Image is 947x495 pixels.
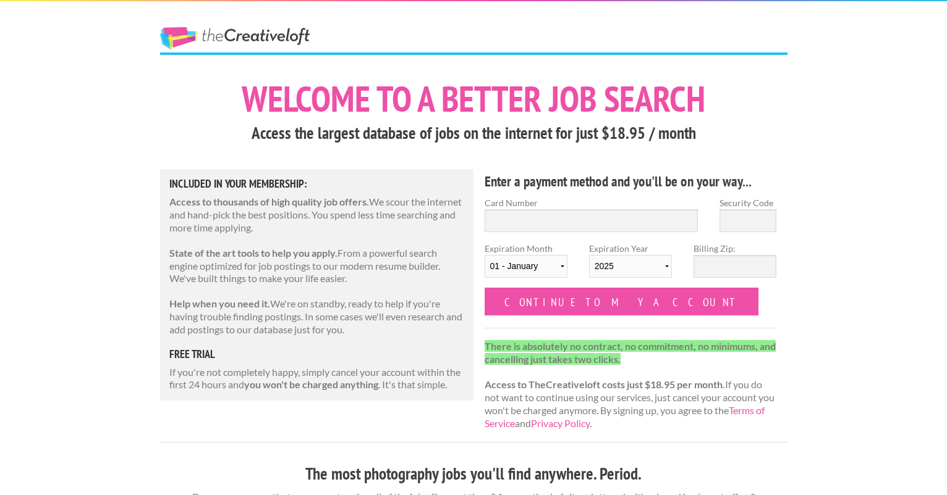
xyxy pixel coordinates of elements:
[485,340,776,365] strong: There is absolutely no contract, no commitment, no minimums, and cancelling just takes two clicks.
[485,196,699,209] label: Card Number
[169,297,270,309] strong: Help when you need it.
[169,247,465,285] p: From a powerful search engine optimized for job postings to our modern resume builder. We've buil...
[160,462,788,486] h3: The most photography jobs you'll find anywhere. Period.
[485,340,777,430] p: If you do not want to continue using our services, just cancel your account you won't be charged ...
[169,178,465,189] h5: Included in Your Membership:
[169,297,465,336] p: We're on standby, ready to help if you're having trouble finding postings. In some cases we'll ev...
[485,378,725,390] strong: Access to TheCreativeloft costs just $18.95 per month.
[169,196,369,207] strong: Access to thousands of high quality job offers.
[169,366,465,392] p: If you're not completely happy, simply cancel your account within the first 24 hours and . It's t...
[485,288,759,315] input: Continue to my account
[160,81,788,117] h1: Welcome to a better job search
[169,349,465,360] h5: free trial
[244,378,378,390] strong: you won't be charged anything
[485,172,777,191] h4: Enter a payment method and you'll be on your way...
[720,196,776,209] label: Security Code
[160,27,310,49] a: The Creative Loft
[485,242,567,288] label: Expiration Month
[169,247,338,259] strong: State of the art tools to help you apply.
[485,404,765,429] a: Terms of Service
[485,255,567,278] select: Expiration Month
[531,417,590,429] a: Privacy Policy
[589,255,672,278] select: Expiration Year
[589,242,672,288] label: Expiration Year
[169,196,465,234] p: We scour the internet and hand-pick the best positions. You spend less time searching and more ti...
[694,242,776,255] label: Billing Zip:
[160,122,788,145] h3: Access the largest database of jobs on the internet for just $18.95 / month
